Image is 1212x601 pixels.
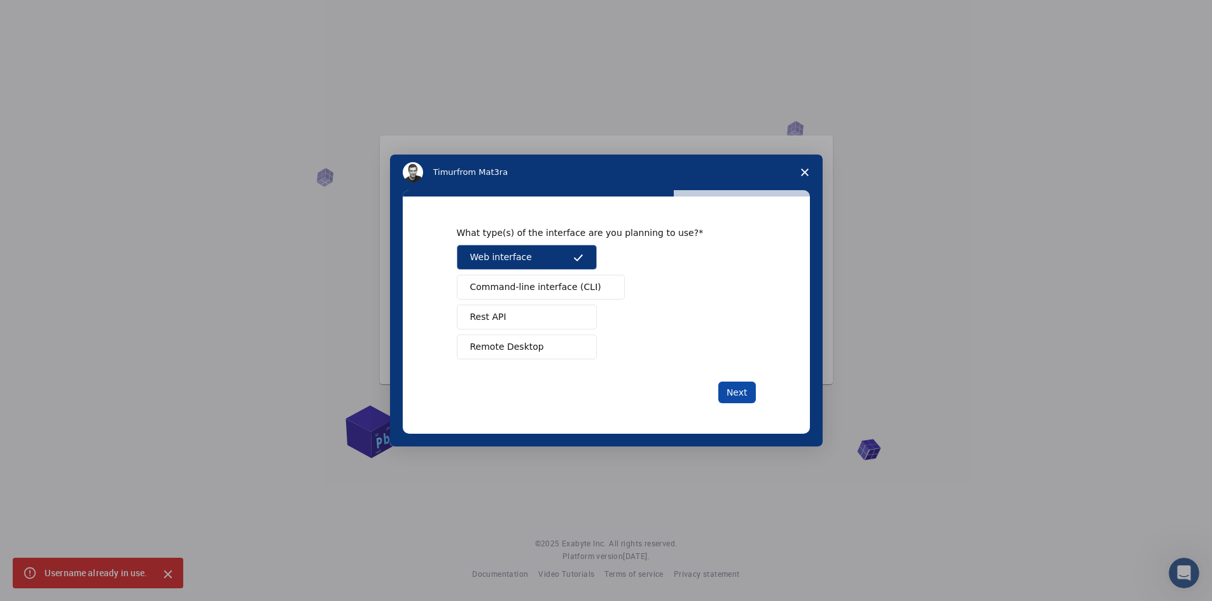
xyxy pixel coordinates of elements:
[787,155,823,190] span: Close survey
[403,162,423,183] img: Profile image for Timur
[25,9,65,20] span: Destek
[470,251,532,264] span: Web interface
[718,382,756,403] button: Next
[457,227,737,238] div: What type(s) of the interface are you planning to use?
[470,280,601,294] span: Command-line interface (CLI)
[457,335,597,359] button: Remote Desktop
[433,167,457,177] span: Timur
[457,305,597,329] button: Rest API
[457,245,597,270] button: Web interface
[457,167,508,177] span: from Mat3ra
[470,310,506,324] span: Rest API
[470,340,544,354] span: Remote Desktop
[457,275,625,300] button: Command-line interface (CLI)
